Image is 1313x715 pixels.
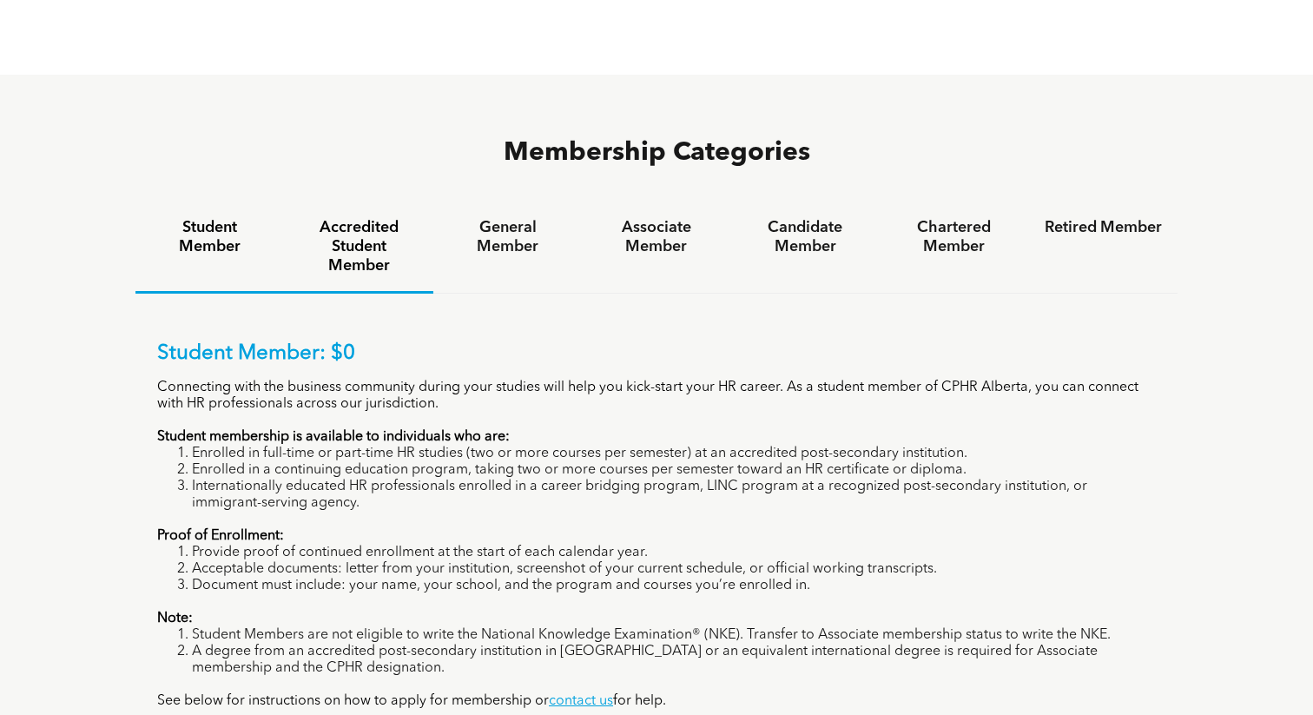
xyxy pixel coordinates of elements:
[192,627,1156,644] li: Student Members are not eligible to write the National Knowledge Examination® (NKE). Transfer to ...
[192,545,1156,561] li: Provide proof of continued enrollment at the start of each calendar year.
[157,380,1156,413] p: Connecting with the business community during your studies will help you kick-start your HR caree...
[157,430,510,444] strong: Student membership is available to individuals who are:
[895,218,1013,256] h4: Chartered Member
[1045,218,1162,237] h4: Retired Member
[192,578,1156,594] li: Document must include: your name, your school, and the program and courses you’re enrolled in.
[597,218,715,256] h4: Associate Member
[300,218,417,275] h4: Accredited Student Member
[157,341,1156,367] p: Student Member: $0
[504,140,810,166] span: Membership Categories
[449,218,566,256] h4: General Member
[151,218,268,256] h4: Student Member
[157,693,1156,710] p: See below for instructions on how to apply for membership or for help.
[157,612,193,626] strong: Note:
[157,529,284,543] strong: Proof of Enrollment:
[192,462,1156,479] li: Enrolled in a continuing education program, taking two or more courses per semester toward an HR ...
[192,446,1156,462] li: Enrolled in full-time or part-time HR studies (two or more courses per semester) at an accredited...
[192,561,1156,578] li: Acceptable documents: letter from your institution, screenshot of your current schedule, or offic...
[192,479,1156,512] li: Internationally educated HR professionals enrolled in a career bridging program, LINC program at ...
[747,218,864,256] h4: Candidate Member
[192,644,1156,677] li: A degree from an accredited post-secondary institution in [GEOGRAPHIC_DATA] or an equivalent inte...
[549,694,613,708] a: contact us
